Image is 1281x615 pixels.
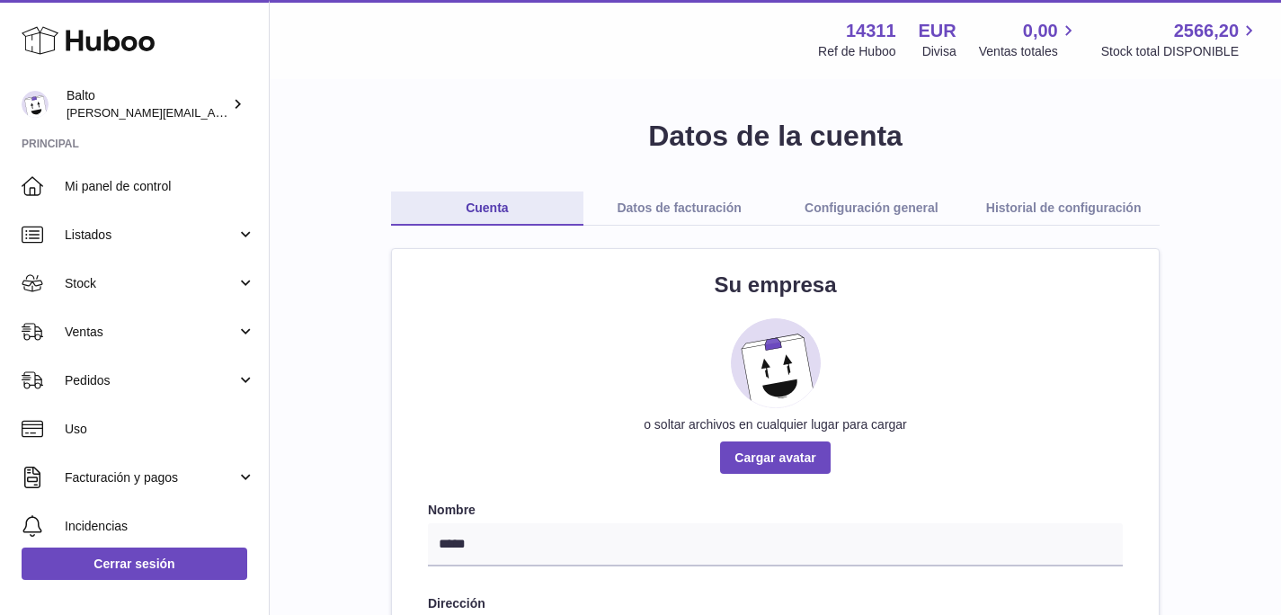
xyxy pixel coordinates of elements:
[67,105,360,120] span: [PERSON_NAME][EMAIL_ADDRESS][DOMAIN_NAME]
[22,91,49,118] img: dani@balto.fr
[818,43,895,60] div: Ref de Huboo
[65,275,236,292] span: Stock
[428,595,1123,612] label: Dirección
[391,192,583,226] a: Cuenta
[776,192,968,226] a: Configuración general
[720,441,830,474] span: Cargar avatar
[979,43,1079,60] span: Ventas totales
[65,227,236,244] span: Listados
[967,192,1160,226] a: Historial de configuración
[65,421,255,438] span: Uso
[1101,19,1259,60] a: 2566,20 Stock total DISPONIBLE
[65,178,255,195] span: Mi panel de control
[1023,19,1058,43] span: 0,00
[428,271,1123,299] h2: Su empresa
[65,324,236,341] span: Ventas
[583,192,776,226] a: Datos de facturación
[1101,43,1259,60] span: Stock total DISPONIBLE
[922,43,956,60] div: Divisa
[65,372,236,389] span: Pedidos
[298,117,1252,156] h1: Datos de la cuenta
[979,19,1079,60] a: 0,00 Ventas totales
[731,318,821,408] img: placeholder_image.svg
[428,502,1123,519] label: Nombre
[65,469,236,486] span: Facturación y pagos
[428,416,1123,433] div: o soltar archivos en cualquier lugar para cargar
[846,19,896,43] strong: 14311
[65,518,255,535] span: Incidencias
[67,87,228,121] div: Balto
[1174,19,1239,43] span: 2566,20
[22,548,247,580] a: Cerrar sesión
[919,19,956,43] strong: EUR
